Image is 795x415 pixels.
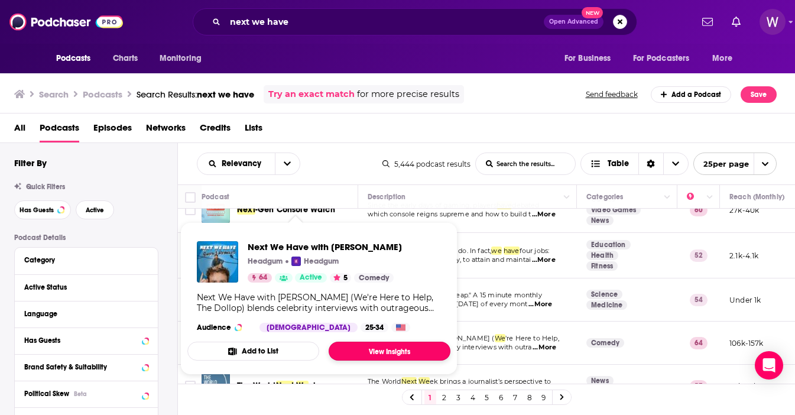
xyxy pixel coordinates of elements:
[86,207,104,213] span: Active
[495,334,505,342] span: We
[76,200,114,219] button: Active
[693,153,777,175] button: open menu
[160,50,202,67] span: Monitoring
[9,11,123,33] img: Podchaser - Follow, Share and Rate Podcasts
[24,256,141,264] div: Category
[760,9,786,35] img: User Profile
[505,334,559,342] span: 're Here to Help,
[197,323,250,332] h3: Audience
[329,342,450,361] a: View Insights
[291,257,301,266] img: Headgum
[586,216,614,225] a: News
[368,201,497,209] span: Since the early days of gaming, players
[197,89,254,100] span: next we have
[368,343,532,351] span: The Dollop) blends celebrity interviews with outra
[512,201,539,209] span: debated
[564,50,611,67] span: For Business
[481,390,493,404] a: 5
[187,342,319,361] button: Add to List
[113,50,138,67] span: Charts
[690,204,708,216] p: 60
[660,190,674,205] button: Column Actions
[202,196,230,224] img: Next-Gen Console Watch
[586,190,623,204] div: Categories
[760,9,786,35] button: Show profile menu
[439,390,450,404] a: 2
[137,89,254,100] div: Search Results:
[93,118,132,142] a: Episodes
[638,153,663,174] div: Sort Direction
[729,190,784,204] div: Reach (Monthly)
[197,241,238,283] img: Next We Have with Gareth Reynolds
[24,252,148,267] button: Category
[433,291,541,299] span: Giant Leap." A 15 minute monthly
[690,294,708,306] p: 54
[185,205,196,215] span: Toggle select row
[361,323,388,332] div: 25-34
[586,240,631,249] a: Education
[14,157,47,168] h2: Filter By
[197,153,300,175] h2: Choose List sort
[248,273,272,283] a: 64
[24,283,141,291] div: Active Status
[202,190,229,204] div: Podcast
[760,9,786,35] span: Logged in as williammwhite
[586,290,622,299] a: Science
[40,118,79,142] a: Podcasts
[357,87,459,101] span: for more precise results
[586,300,627,310] a: Medicine
[727,12,745,32] a: Show notifications dropdown
[368,210,531,218] span: which console reigns supreme and how to build t
[291,257,339,266] a: HeadgumHeadgum
[633,50,690,67] span: For Podcasters
[368,190,405,204] div: Description
[237,204,335,216] a: Next-Gen Console Watch
[20,207,54,213] span: Has Guests
[625,47,707,70] button: open menu
[248,241,402,252] a: Next We Have with Gareth Reynolds
[83,89,122,100] h3: Podcasts
[245,118,262,142] a: Lists
[528,300,552,309] span: ...More
[137,89,254,100] a: Search Results:next we have
[491,247,501,255] span: we
[14,118,25,142] a: All
[510,390,521,404] a: 7
[582,89,641,99] button: Send feedback
[544,15,603,29] button: Open AdvancedNew
[146,118,186,142] a: Networks
[259,272,267,284] span: 64
[430,377,551,385] span: ek brings a journalist’s perspective to
[200,118,231,142] span: Credits
[697,12,718,32] a: Show notifications dropdown
[586,261,618,271] a: Fitness
[580,153,689,175] button: Choose View
[39,89,69,100] h3: Search
[586,338,624,348] a: Comedy
[24,363,138,371] div: Brand Safety & Suitability
[354,273,394,283] a: Comedy
[586,376,614,385] a: News
[295,273,327,283] a: Active
[255,205,335,215] span: -Gen Console Watch
[741,86,777,103] button: Save
[538,390,550,404] a: 9
[24,280,148,294] button: Active Status
[524,390,536,404] a: 8
[586,251,618,260] a: Health
[556,47,626,70] button: open menu
[151,47,217,70] button: open menu
[704,47,747,70] button: open menu
[495,390,507,404] a: 6
[690,380,708,392] p: 57
[193,8,637,35] div: Search podcasts, credits, & more...
[608,160,629,168] span: Table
